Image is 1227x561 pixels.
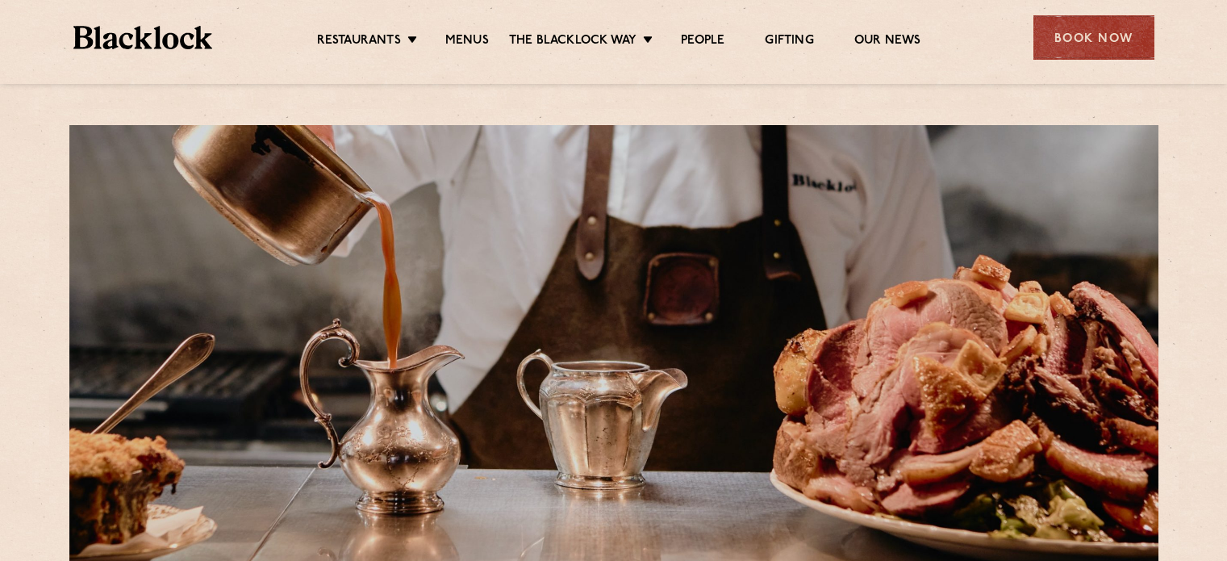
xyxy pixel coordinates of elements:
a: Restaurants [317,33,401,51]
div: Book Now [1033,15,1154,60]
a: Menus [445,33,489,51]
a: People [681,33,724,51]
img: BL_Textured_Logo-footer-cropped.svg [73,26,213,49]
a: Gifting [765,33,813,51]
a: Our News [854,33,921,51]
a: The Blacklock Way [509,33,636,51]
